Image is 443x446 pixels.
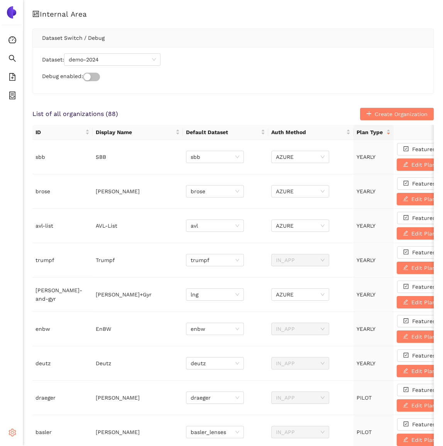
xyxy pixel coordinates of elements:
[183,125,268,140] th: this column's title is Default Dataset,this column is sortable
[93,312,183,346] td: EnBW
[32,9,434,19] h1: Internal Area
[366,111,372,117] span: plus
[276,357,325,369] span: IN_APP
[403,368,408,374] span: edit
[8,89,16,104] span: container
[42,72,424,81] div: Debug enabled:
[353,243,394,277] td: YEARLY
[32,110,118,118] span: List of all organizations ( 88 )
[397,262,442,274] button: editEdit Plan
[32,140,93,174] td: sbb
[93,381,183,415] td: [PERSON_NAME]
[397,177,441,190] button: check-squareFeatures
[32,381,93,415] td: draeger
[69,54,156,65] span: demo-2024
[32,209,93,243] td: avl-list
[93,140,183,174] td: SBB
[403,299,408,305] span: edit
[353,209,394,243] td: YEARLY
[191,357,239,369] span: deutz
[403,402,408,409] span: edit
[191,220,239,232] span: avl
[32,10,40,18] span: control
[411,298,436,306] span: Edit Plan
[412,248,435,257] span: Features
[93,346,183,381] td: Deutz
[276,186,325,197] span: AZURE
[411,436,436,444] span: Edit Plan
[403,421,409,427] span: check-square
[412,317,435,325] span: Features
[276,220,325,232] span: AZURE
[403,180,409,187] span: check-square
[403,196,408,202] span: edit
[42,29,424,47] div: Dataset Switch / Debug
[8,33,16,49] span: dashboard
[191,151,239,163] span: sbb
[93,277,183,312] td: [PERSON_NAME]+Gyr
[397,143,441,155] button: check-squareFeatures
[397,384,441,396] button: check-squareFeatures
[397,212,441,224] button: check-squareFeatures
[411,264,436,272] span: Edit Plan
[32,125,93,140] th: this column's title is ID,this column is sortable
[32,243,93,277] td: trumpf
[403,215,409,221] span: check-square
[403,387,409,393] span: check-square
[403,230,408,237] span: edit
[411,332,436,341] span: Edit Plan
[191,254,239,266] span: trumpf
[412,386,435,394] span: Features
[8,426,16,441] span: setting
[403,265,408,271] span: edit
[276,392,325,403] span: IN_APP
[403,318,409,324] span: check-square
[397,418,441,431] button: check-squareFeatures
[411,401,436,410] span: Edit Plan
[276,151,325,163] span: AZURE
[412,351,435,360] span: Features
[93,243,183,277] td: Trumpf
[397,227,442,240] button: editEdit Plan
[397,296,442,308] button: editEdit Plan
[36,128,84,136] span: ID
[397,315,441,327] button: check-squareFeatures
[276,426,325,438] span: IN_APP
[403,284,409,290] span: check-square
[271,128,345,136] span: Auth Method
[96,128,174,136] span: Display Name
[403,334,408,340] span: edit
[357,128,385,136] span: Plan Type
[191,426,239,438] span: basler_lenses
[32,277,93,312] td: [PERSON_NAME]-and-gyr
[268,125,353,140] th: this column's title is Auth Method,this column is sortable
[8,52,16,67] span: search
[353,381,394,415] td: PILOT
[32,174,93,209] td: brose
[191,323,239,335] span: enbw
[93,209,183,243] td: AVL-List
[411,160,436,169] span: Edit Plan
[186,128,259,136] span: Default Dataset
[32,312,93,346] td: enbw
[397,246,441,259] button: check-squareFeatures
[403,146,409,152] span: check-square
[93,125,183,140] th: this column's title is Display Name,this column is sortable
[403,249,409,255] span: check-square
[397,349,441,362] button: check-squareFeatures
[353,140,394,174] td: YEARLY
[397,365,442,377] button: editEdit Plan
[411,367,436,375] span: Edit Plan
[412,420,435,429] span: Features
[276,289,325,300] span: AZURE
[412,179,435,188] span: Features
[403,437,408,443] span: edit
[411,229,436,238] span: Edit Plan
[42,53,424,66] div: Dataset:
[397,434,442,446] button: editEdit Plan
[191,186,239,197] span: brose
[397,281,441,293] button: check-squareFeatures
[5,6,18,19] img: Logo
[276,254,325,266] span: IN_APP
[375,110,428,118] span: Create Organization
